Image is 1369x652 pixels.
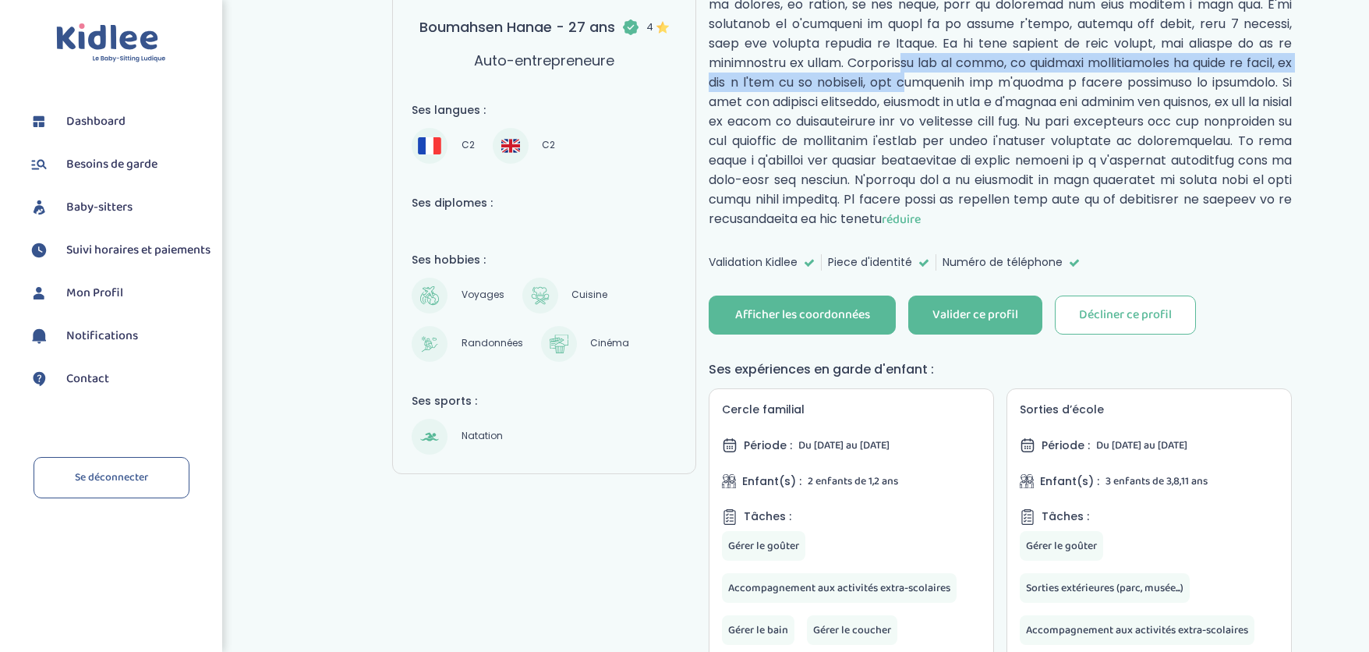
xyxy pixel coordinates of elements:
h4: Ses hobbies : [412,252,677,268]
span: C2 [455,136,479,155]
div: Afficher les coordonnées [735,307,870,324]
a: Mon Profil [27,282,210,305]
span: Période : [1042,438,1090,454]
span: Numéro de téléphone [943,254,1063,271]
h5: Sorties d’école [1020,402,1279,418]
h5: Cercle familial [722,402,981,418]
span: Accompagnement aux activités extra-scolaires [1026,622,1248,639]
span: C2 [536,136,561,155]
a: Contact [27,367,210,391]
span: Gérer le goûter [728,537,799,555]
span: Sorties extérieures (parc, musée...) [1026,579,1183,597]
h3: Boumahsen Hanae - 27 ans [419,16,669,37]
span: Natation [455,427,508,446]
span: Du [DATE] au [DATE] [1096,437,1187,454]
span: Gérer le coucher [813,622,891,639]
span: Piece d'identité [828,254,912,271]
span: 2 enfants de 1,2 ans [808,473,898,490]
span: 4 [646,19,669,35]
h4: Ses expériences en garde d'enfant : [709,360,1292,379]
img: besoin.svg [27,153,51,176]
div: Décliner ce profil [1079,307,1172,324]
a: Se déconnecter [34,457,189,498]
a: Suivi horaires et paiements [27,239,210,262]
span: Enfant(s) : [742,473,801,490]
span: Cinéma [585,335,635,353]
img: babysitters.svg [27,196,51,219]
h4: Ses sports : [412,393,677,409]
span: Notifications [66,327,138,345]
h4: Ses diplomes : [412,195,677,211]
span: Randonnées [455,335,528,353]
span: Cuisine [566,286,613,305]
img: profil.svg [27,282,51,305]
span: Tâches : [1042,508,1089,525]
span: Contact [66,370,109,388]
span: Baby-sitters [66,198,133,217]
span: Période : [744,438,792,454]
span: Enfant(s) : [1040,473,1099,490]
span: Du [DATE] au [DATE] [798,437,890,454]
span: Gérer le goûter [1026,537,1097,555]
span: Suivi horaires et paiements [66,241,210,260]
a: Notifications [27,324,210,348]
span: Validation Kidlee [709,254,798,271]
img: notification.svg [27,324,51,348]
img: contact.svg [27,367,51,391]
p: Auto-entrepreneure [474,50,614,71]
span: Mon Profil [66,284,123,303]
a: Baby-sitters [27,196,210,219]
div: Valider ce profil [932,307,1018,324]
img: suivihoraire.svg [27,239,51,262]
img: Français [418,137,441,154]
a: Besoins de garde [27,153,210,176]
button: Valider ce profil [908,296,1042,335]
span: réduire [882,210,921,229]
span: 3 enfants de 3,8,11 ans [1105,473,1208,490]
span: Gérer le bain [728,622,788,639]
span: Besoins de garde [66,155,157,174]
img: logo.svg [56,23,166,63]
span: Voyages [455,286,509,305]
span: Dashboard [66,112,126,131]
img: dashboard.svg [27,110,51,133]
a: Dashboard [27,110,210,133]
button: Décliner ce profil [1055,296,1196,335]
button: Afficher les coordonnées [709,296,896,335]
img: Anglais [501,136,520,155]
span: Tâches : [744,508,791,525]
span: Accompagnement aux activités extra-scolaires [728,579,950,597]
h4: Ses langues : [412,102,677,119]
